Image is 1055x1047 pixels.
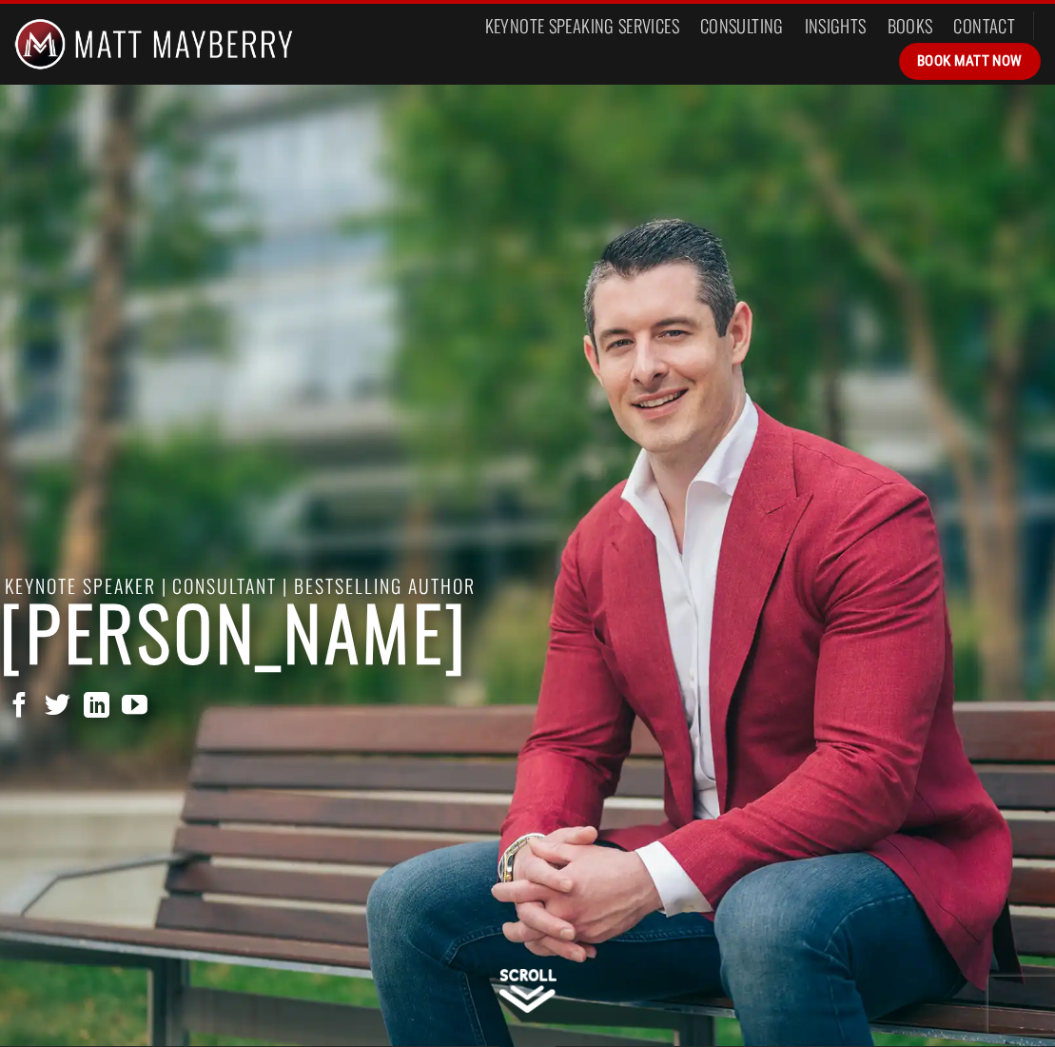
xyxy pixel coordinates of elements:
[899,43,1041,79] a: Book Matt Now
[122,693,147,721] a: Follow on YouTube
[45,693,70,721] a: Follow on Twitter
[7,693,32,721] a: Follow on Facebook
[485,9,679,43] a: Keynote Speaking Services
[14,4,293,85] img: Matt Mayberry
[805,9,867,43] a: Insights
[84,693,109,721] a: Follow on LinkedIn
[917,49,1023,72] span: Book Matt Now
[953,9,1015,43] a: Contact
[888,9,933,43] a: Books
[700,9,784,43] a: Consulting
[499,969,557,1013] img: Scroll Down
